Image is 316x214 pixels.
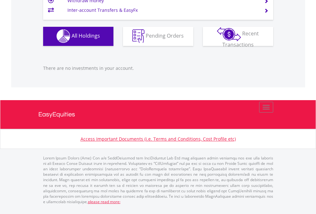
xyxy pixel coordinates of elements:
a: Access Important Documents (i.e. Terms and Conditions, Cost Profile etc) [81,136,236,142]
p: There are no investments in your account. [43,65,273,71]
button: Pending Orders [123,27,193,46]
button: Recent Transactions [203,27,273,46]
a: EasyEquities [38,100,278,129]
img: pending_instructions-wht.png [132,29,144,43]
button: All Holdings [43,27,113,46]
img: holdings-wht.png [57,29,70,43]
td: Inter-account Transfers & EasyFx [67,5,256,15]
a: please read more: [88,199,120,204]
span: Pending Orders [146,32,184,39]
span: All Holdings [72,32,100,39]
img: transactions-zar-wht.png [217,27,241,41]
span: Recent Transactions [222,30,259,48]
p: Lorem Ipsum Dolors (Ame) Con a/e SeddOeiusmod tem InciDiduntut Lab Etd mag aliquaen admin veniamq... [43,155,273,204]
